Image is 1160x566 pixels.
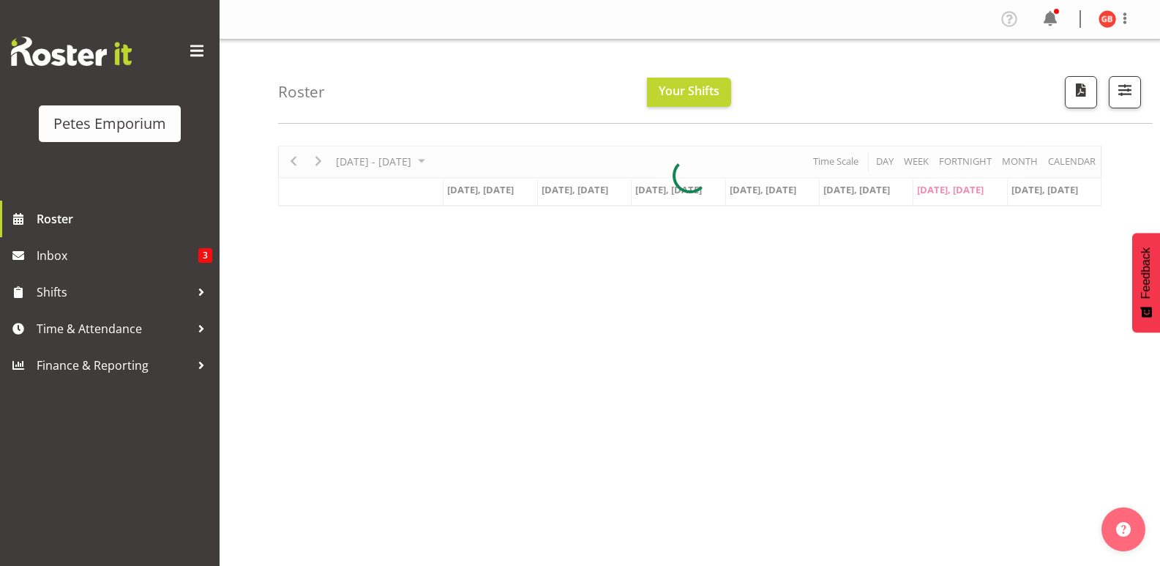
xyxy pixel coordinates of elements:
[37,208,212,230] span: Roster
[11,37,132,66] img: Rosterit website logo
[1132,233,1160,332] button: Feedback - Show survey
[1140,247,1153,299] span: Feedback
[659,83,719,99] span: Your Shifts
[37,354,190,376] span: Finance & Reporting
[1099,10,1116,28] img: gillian-byford11184.jpg
[37,245,198,267] span: Inbox
[1109,76,1141,108] button: Filter Shifts
[37,318,190,340] span: Time & Attendance
[647,78,731,107] button: Your Shifts
[198,248,212,263] span: 3
[53,113,166,135] div: Petes Emporium
[1116,522,1131,537] img: help-xxl-2.png
[278,83,325,100] h4: Roster
[1065,76,1097,108] button: Download a PDF of the roster according to the set date range.
[37,281,190,303] span: Shifts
